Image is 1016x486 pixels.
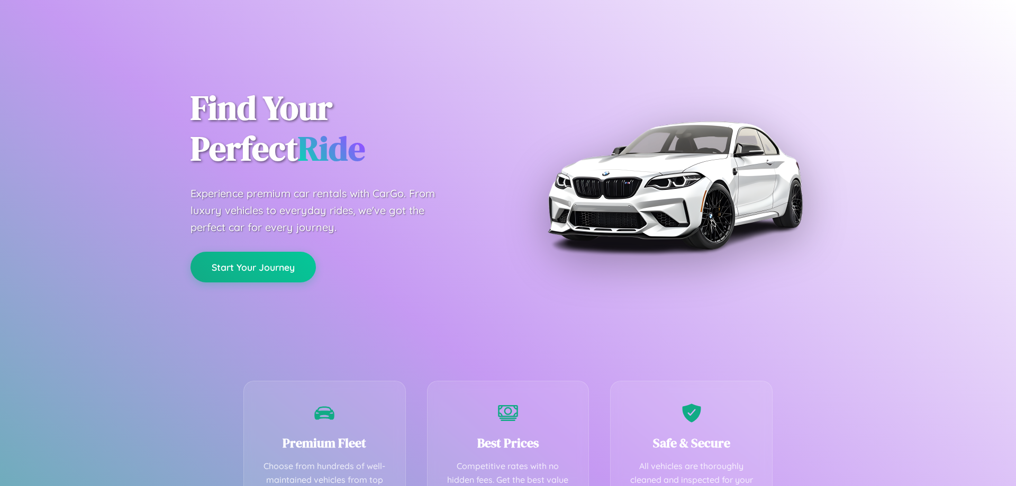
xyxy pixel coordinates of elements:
[190,185,455,236] p: Experience premium car rentals with CarGo. From luxury vehicles to everyday rides, we've got the ...
[542,53,807,317] img: Premium BMW car rental vehicle
[298,125,365,171] span: Ride
[190,252,316,282] button: Start Your Journey
[443,434,573,452] h3: Best Prices
[260,434,389,452] h3: Premium Fleet
[627,434,756,452] h3: Safe & Secure
[190,88,492,169] h1: Find Your Perfect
